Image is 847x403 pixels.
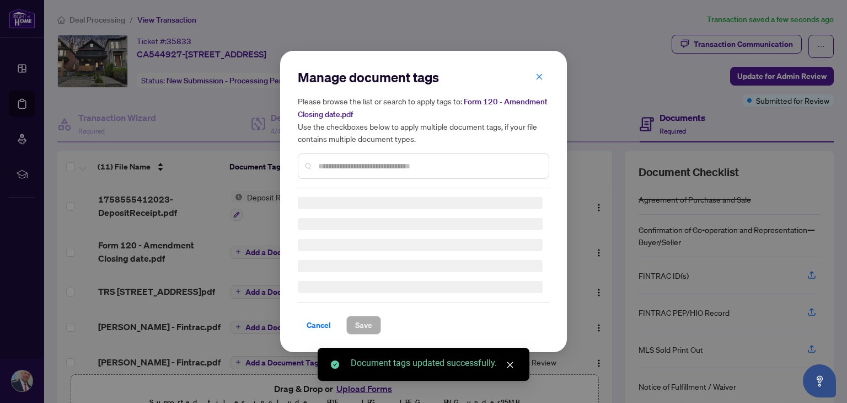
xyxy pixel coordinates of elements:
[331,360,339,369] span: check-circle
[346,316,381,335] button: Save
[504,359,516,371] a: Close
[298,95,549,145] h5: Please browse the list or search to apply tags to: Use the checkboxes below to apply multiple doc...
[803,364,836,397] button: Open asap
[298,68,549,86] h2: Manage document tags
[351,357,516,370] div: Document tags updated successfully.
[298,316,340,335] button: Cancel
[506,361,514,369] span: close
[535,73,543,81] span: close
[307,316,331,334] span: Cancel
